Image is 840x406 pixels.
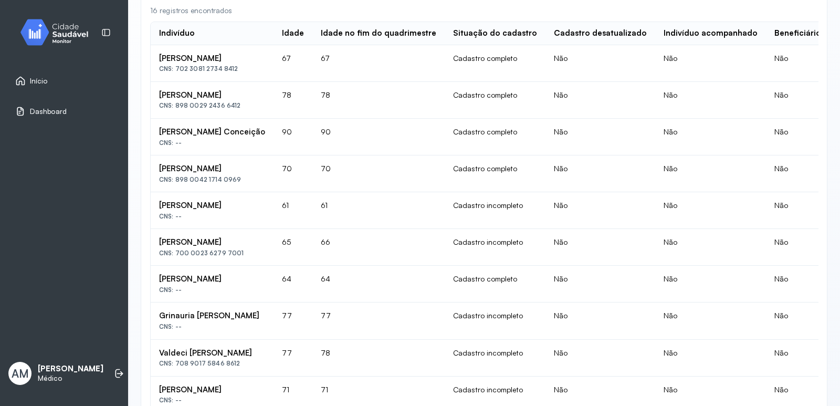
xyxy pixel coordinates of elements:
div: Situação do cadastro [453,28,537,38]
div: CNS: 700 0023 6279 7001 [159,249,265,257]
td: 78 [312,82,445,119]
td: 67 [312,45,445,82]
div: CNS: -- [159,139,265,147]
td: Cadastro incompleto [445,340,545,377]
div: CNS: -- [159,286,265,294]
p: Médico [38,374,103,383]
div: [PERSON_NAME] [159,274,265,284]
td: Não [655,303,766,339]
div: Grinauria [PERSON_NAME] [159,311,265,321]
td: Não [655,229,766,266]
td: Não [545,303,655,339]
span: Dashboard [30,107,67,116]
td: Cadastro completo [445,119,545,155]
td: Cadastro completo [445,266,545,303]
td: 77 [274,303,312,339]
div: CNS: -- [159,397,265,404]
td: Cadastro completo [445,82,545,119]
td: Não [655,266,766,303]
td: Não [545,340,655,377]
td: 77 [274,340,312,377]
td: Não [545,229,655,266]
td: 64 [274,266,312,303]
div: [PERSON_NAME] [159,54,265,64]
td: Cadastro incompleto [445,229,545,266]
div: CNS: 708 9017 5846 8612 [159,360,265,367]
p: [PERSON_NAME] [38,364,103,374]
td: 61 [274,192,312,229]
div: [PERSON_NAME] [159,237,265,247]
td: Não [655,192,766,229]
div: 16 registros encontrados [150,6,818,15]
div: CNS: 898 0042 1714 0969 [159,176,265,183]
td: Não [545,155,655,192]
div: Indivíduo acompanhado [664,28,758,38]
td: 67 [274,45,312,82]
img: monitor.svg [11,17,106,48]
td: 77 [312,303,445,339]
div: Valdeci [PERSON_NAME] [159,348,265,358]
div: CNS: 702 3081 2734 8412 [159,65,265,72]
div: [PERSON_NAME] [159,90,265,100]
td: 66 [312,229,445,266]
span: AM [12,367,29,380]
div: [PERSON_NAME] Conceição [159,127,265,137]
td: Não [655,119,766,155]
td: 64 [312,266,445,303]
td: 90 [312,119,445,155]
td: Cadastro completo [445,45,545,82]
td: Não [545,266,655,303]
a: Início [15,76,113,86]
div: [PERSON_NAME] [159,164,265,174]
td: Não [655,82,766,119]
div: Indivíduo [159,28,195,38]
td: 65 [274,229,312,266]
div: [PERSON_NAME] [159,385,265,395]
div: [PERSON_NAME] [159,201,265,211]
td: Não [655,340,766,377]
div: Idade [282,28,304,38]
td: Não [545,82,655,119]
td: Cadastro incompleto [445,303,545,339]
div: Cadastro desatualizado [554,28,647,38]
td: Não [655,155,766,192]
span: Início [30,77,48,86]
div: CNS: 898 0029 2436 6412 [159,102,265,109]
div: CNS: -- [159,323,265,330]
td: 78 [274,82,312,119]
a: Dashboard [15,106,113,117]
td: Não [545,192,655,229]
td: 90 [274,119,312,155]
td: 70 [312,155,445,192]
td: Cadastro completo [445,155,545,192]
td: 78 [312,340,445,377]
td: 70 [274,155,312,192]
td: Cadastro incompleto [445,192,545,229]
div: CNS: -- [159,213,265,220]
td: 61 [312,192,445,229]
td: Não [655,45,766,82]
td: Não [545,45,655,82]
td: Não [545,119,655,155]
div: Idade no fim do quadrimestre [321,28,436,38]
